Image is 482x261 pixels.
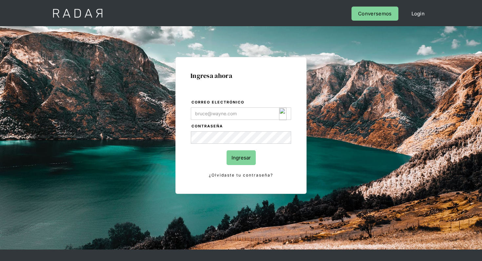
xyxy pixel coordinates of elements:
[405,7,432,21] a: Login
[191,99,291,106] label: Correo electrónico
[191,172,291,179] a: ¿Olvidaste tu contraseña?
[279,108,287,120] img: icon_180.svg
[191,107,291,120] input: bruce@wayne.com
[191,72,291,79] h1: Ingresa ahora
[351,7,398,21] a: Conversemos
[191,99,291,179] form: Login Form
[227,150,256,165] input: Ingresar
[191,123,291,130] label: Contraseña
